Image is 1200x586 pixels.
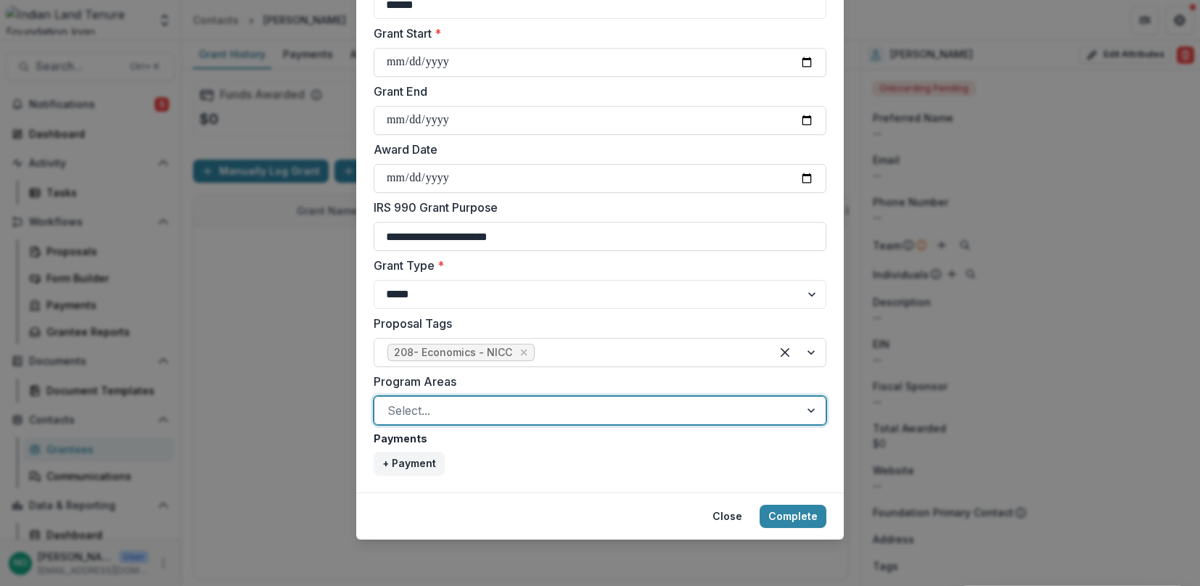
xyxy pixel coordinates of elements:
span: 208- Economics - NICC [394,347,512,359]
label: Grant Start [374,25,818,42]
label: Grant End [374,83,818,100]
div: Remove 208- Economics - NICC [517,345,531,360]
button: + Payment [374,452,445,475]
div: Clear selected options [773,341,797,364]
label: Program Areas [374,373,818,390]
button: Close [704,505,751,528]
label: Proposal Tags [374,315,818,332]
label: IRS 990 Grant Purpose [374,199,818,216]
label: Grant Type [374,257,818,274]
button: Complete [760,505,826,528]
label: Award Date [374,141,818,158]
label: Payments [374,431,818,446]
